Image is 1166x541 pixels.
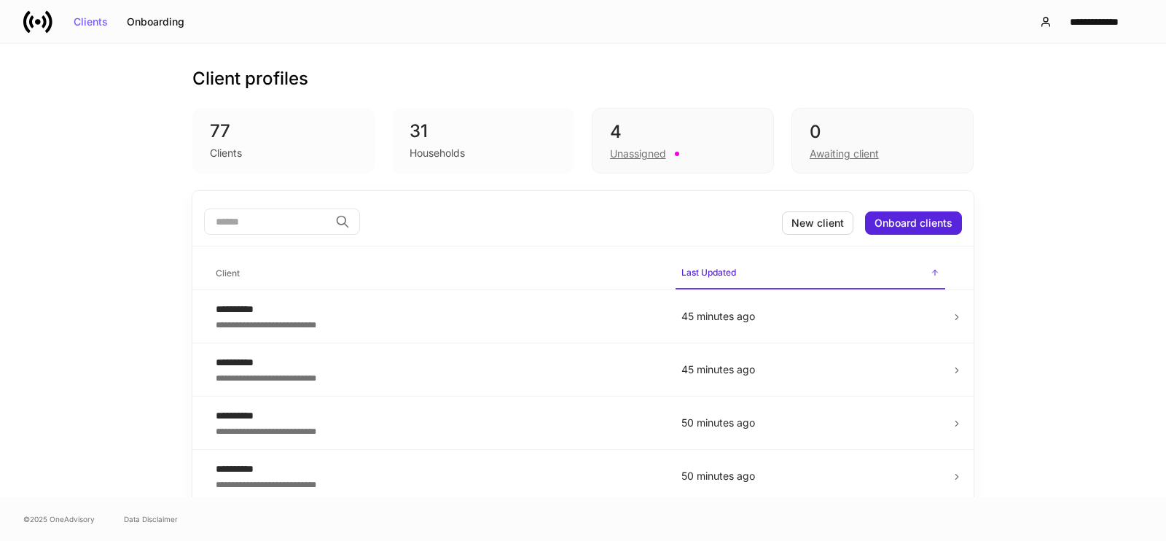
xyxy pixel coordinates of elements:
a: Data Disclaimer [124,513,178,525]
div: Households [410,146,465,160]
button: New client [782,211,853,235]
div: New client [791,218,844,228]
span: Client [210,259,664,289]
div: 0Awaiting client [791,108,974,174]
p: 50 minutes ago [681,469,939,483]
h3: Client profiles [192,67,308,90]
div: Unassigned [610,147,666,161]
h6: Client [216,266,240,280]
p: 45 minutes ago [681,362,939,377]
button: Onboarding [117,10,194,34]
div: 31 [410,120,557,143]
div: 77 [210,120,357,143]
div: Onboard clients [874,218,952,228]
span: © 2025 OneAdvisory [23,513,95,525]
button: Onboard clients [865,211,962,235]
span: Last Updated [676,258,945,289]
div: 0 [810,120,955,144]
p: 45 minutes ago [681,309,939,324]
div: Clients [74,17,108,27]
div: Onboarding [127,17,184,27]
h6: Last Updated [681,265,736,279]
div: Awaiting client [810,147,879,161]
div: 4Unassigned [592,108,774,174]
div: 4 [610,120,756,144]
button: Clients [64,10,117,34]
p: 50 minutes ago [681,416,939,430]
div: Clients [210,146,242,160]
